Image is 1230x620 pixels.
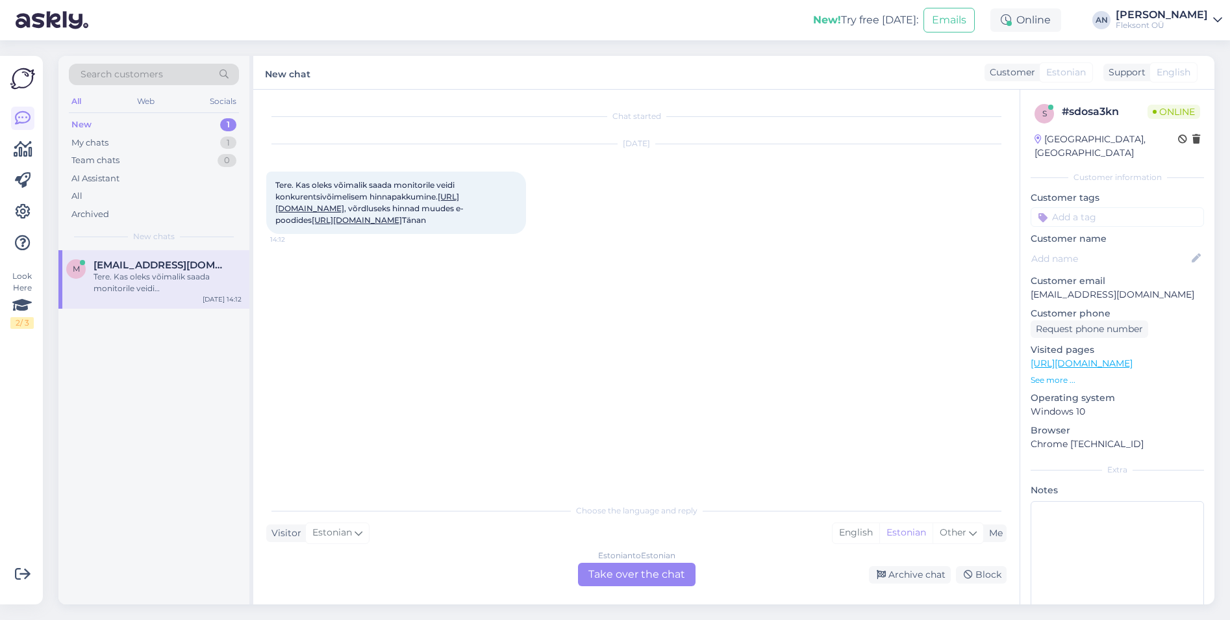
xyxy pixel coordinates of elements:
p: Customer tags [1031,191,1204,205]
div: Chat started [266,110,1007,122]
div: Support [1103,66,1146,79]
span: Other [940,526,966,538]
div: Web [134,93,157,110]
span: Estonian [1046,66,1086,79]
div: [PERSON_NAME] [1116,10,1208,20]
div: Estonian [879,523,933,543]
div: AI Assistant [71,172,119,185]
p: Customer email [1031,274,1204,288]
div: Block [956,566,1007,584]
div: Fleksont OÜ [1116,20,1208,31]
a: [URL][DOMAIN_NAME] [1031,357,1133,369]
p: [EMAIL_ADDRESS][DOMAIN_NAME] [1031,288,1204,302]
span: English [1157,66,1190,79]
a: [URL][DOMAIN_NAME] [312,215,402,225]
div: All [71,190,82,203]
div: Take over the chat [578,563,696,586]
div: Request phone number [1031,320,1148,338]
p: Customer name [1031,232,1204,246]
input: Add a tag [1031,207,1204,227]
div: 0 [218,154,236,167]
div: 1 [220,118,236,131]
div: Me [984,526,1003,540]
span: 14:12 [270,235,319,244]
div: My chats [71,136,108,149]
p: Browser [1031,424,1204,437]
p: Visited pages [1031,343,1204,357]
label: New chat [265,64,310,81]
span: s [1042,109,1047,118]
button: Emails [923,8,975,32]
p: Operating system [1031,391,1204,405]
div: [DATE] [266,138,1007,149]
span: New chats [133,231,175,242]
div: Customer information [1031,172,1204,183]
span: Estonian [312,526,352,540]
div: New [71,118,92,131]
div: Try free [DATE]: [813,12,918,28]
p: Chrome [TECHNICAL_ID] [1031,437,1204,451]
span: Online [1148,105,1200,119]
span: m [73,264,80,274]
span: maisrando@gmail.com [94,259,229,271]
div: All [69,93,84,110]
p: See more ... [1031,374,1204,386]
div: AN [1092,11,1111,29]
div: 1 [220,136,236,149]
div: Look Here [10,270,34,329]
div: Tere. Kas oleks võimalik saada monitorile veidi konkurentsivõimelisem hinnapakkumine. [URL][DOMAI... [94,271,242,294]
div: Archive chat [869,566,951,584]
div: # sdosa3kn [1062,104,1148,120]
div: English [833,523,879,543]
div: [DATE] 14:12 [203,294,242,304]
p: Notes [1031,484,1204,497]
img: Askly Logo [10,66,35,91]
div: [GEOGRAPHIC_DATA], [GEOGRAPHIC_DATA] [1035,133,1178,160]
b: New! [813,14,841,26]
span: Tere. Kas oleks võimalik saada monitorile veidi konkurentsivõimelisem hinnapakkumine. , võrdlusek... [275,180,464,225]
div: Customer [985,66,1035,79]
p: Windows 10 [1031,405,1204,419]
div: 2 / 3 [10,317,34,329]
div: Choose the language and reply [266,505,1007,517]
div: Socials [207,93,239,110]
div: Visitor [266,526,301,540]
a: [PERSON_NAME]Fleksont OÜ [1116,10,1222,31]
div: Archived [71,208,109,221]
p: Customer phone [1031,307,1204,320]
div: Online [990,8,1061,32]
div: Estonian to Estonian [598,550,675,562]
span: Search customers [81,68,163,81]
div: Extra [1031,464,1204,476]
div: Team chats [71,154,119,167]
input: Add name [1031,252,1189,266]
